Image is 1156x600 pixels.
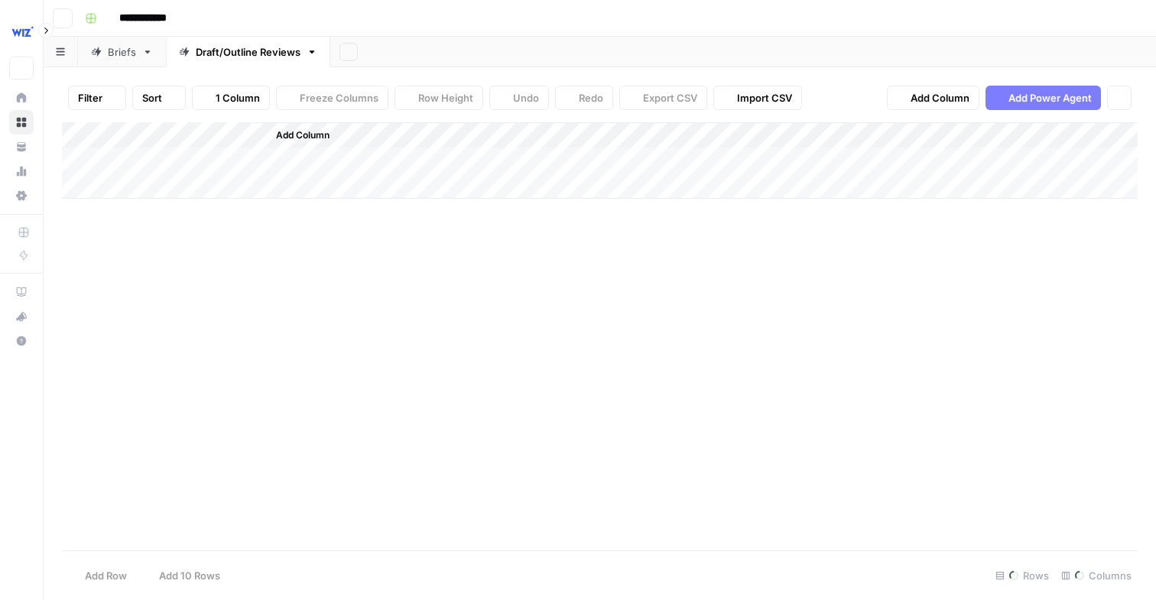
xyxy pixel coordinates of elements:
[136,563,229,588] button: Add 10 Rows
[579,90,603,105] span: Redo
[300,90,378,105] span: Freeze Columns
[68,86,126,110] button: Filter
[737,90,792,105] span: Import CSV
[9,18,37,45] img: Wiz Logo
[108,44,136,60] div: Briefs
[78,37,166,67] a: Briefs
[196,44,300,60] div: Draft/Outline Reviews
[9,110,34,135] a: Browse
[62,563,136,588] button: Add Row
[216,90,260,105] span: 1 Column
[9,329,34,353] button: Help + Support
[989,563,1055,588] div: Rows
[418,90,473,105] span: Row Height
[555,86,613,110] button: Redo
[132,86,186,110] button: Sort
[9,280,34,304] a: AirOps Academy
[78,90,102,105] span: Filter
[256,125,336,145] button: Add Column
[159,568,220,583] span: Add 10 Rows
[9,159,34,183] a: Usage
[1055,563,1138,588] div: Columns
[192,86,270,110] button: 1 Column
[276,86,388,110] button: Freeze Columns
[276,128,330,142] span: Add Column
[911,90,969,105] span: Add Column
[887,86,979,110] button: Add Column
[986,86,1101,110] button: Add Power Agent
[713,86,802,110] button: Import CSV
[489,86,549,110] button: Undo
[643,90,697,105] span: Export CSV
[166,37,330,67] a: Draft/Outline Reviews
[9,304,34,329] button: What's new?
[9,12,34,50] button: Workspace: Wiz
[1008,90,1092,105] span: Add Power Agent
[395,86,483,110] button: Row Height
[10,305,33,328] div: What's new?
[9,135,34,159] a: Your Data
[142,90,162,105] span: Sort
[85,568,127,583] span: Add Row
[9,183,34,208] a: Settings
[619,86,707,110] button: Export CSV
[9,86,34,110] a: Home
[513,90,539,105] span: Undo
